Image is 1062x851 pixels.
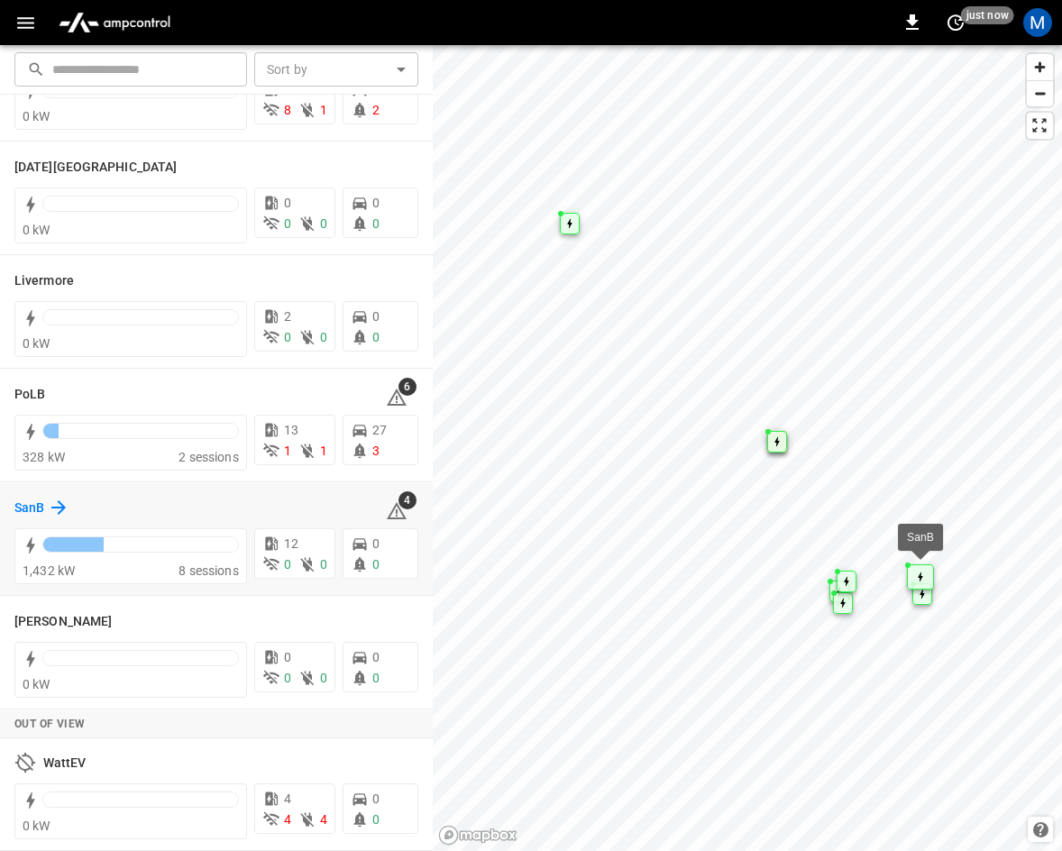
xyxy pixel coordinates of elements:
span: 12 [284,536,298,551]
span: 4 [284,812,291,827]
span: 0 [372,792,380,806]
span: 1 [320,103,327,117]
span: 328 kW [23,450,65,464]
span: 0 [372,536,380,551]
div: Map marker [837,571,856,592]
span: Zoom out [1027,81,1053,106]
span: 1,432 kW [23,563,75,578]
span: 0 [284,557,291,572]
span: 0 [372,650,380,664]
span: 0 kW [23,677,50,691]
span: 2 [372,103,380,117]
span: 0 [320,330,327,344]
div: Map marker [912,583,932,605]
div: Map marker [560,213,580,234]
span: 0 [284,216,291,231]
span: 27 [372,423,387,437]
h6: SanB [14,499,44,518]
div: profile-icon [1023,8,1052,37]
span: 2 sessions [179,450,239,464]
h6: PoLB [14,385,45,405]
span: 3 [372,444,380,458]
span: 0 [372,557,380,572]
h6: Vernon [14,612,112,632]
span: 4 [284,792,291,806]
canvas: Map [433,45,1062,851]
h6: WattEV [43,754,87,773]
span: 0 [284,196,291,210]
span: 0 [284,330,291,344]
span: 0 [372,330,380,344]
span: 6 [398,378,417,396]
span: 0 [372,812,380,827]
span: 1 [284,444,291,458]
div: Map marker [829,581,849,602]
span: 4 [320,812,327,827]
span: 8 sessions [179,563,239,578]
span: 0 kW [23,819,50,833]
div: SanB [907,528,934,546]
span: 0 [372,671,380,685]
span: 4 [398,491,417,509]
div: Map marker [767,431,787,453]
span: 0 kW [23,109,50,124]
span: 0 [284,650,291,664]
span: 0 kW [23,336,50,351]
span: just now [961,6,1014,24]
button: Zoom in [1027,54,1053,80]
a: Mapbox homepage [438,825,517,846]
span: 0 [284,671,291,685]
div: Map marker [833,592,853,614]
h6: Karma Center [14,158,177,178]
span: 0 [372,216,380,231]
span: 0 [372,196,380,210]
span: 2 [284,309,291,324]
span: 0 [320,671,327,685]
button: Zoom out [1027,80,1053,106]
img: ampcontrol.io logo [51,5,178,40]
span: 13 [284,423,298,437]
strong: Out of View [14,718,85,730]
span: 0 [320,216,327,231]
span: 8 [284,103,291,117]
h6: Livermore [14,271,74,291]
div: Map marker [907,564,934,590]
span: 0 [320,557,327,572]
span: 0 [372,309,380,324]
span: 0 kW [23,223,50,237]
button: set refresh interval [941,8,970,37]
span: 1 [320,444,327,458]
